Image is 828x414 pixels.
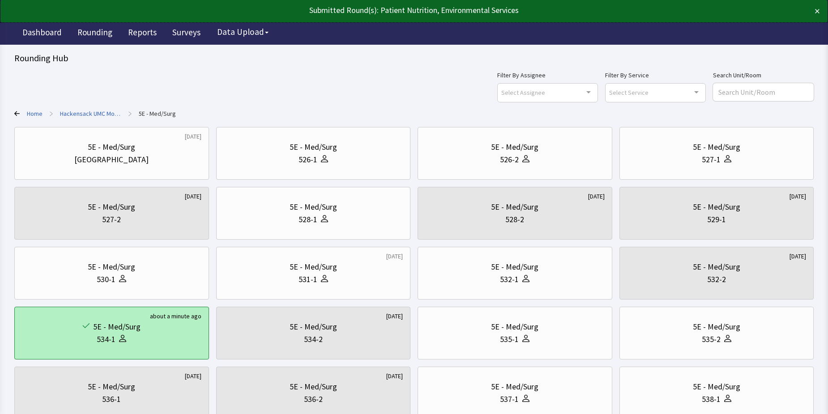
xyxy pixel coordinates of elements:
[121,22,163,45] a: Reports
[693,321,740,333] div: 5E - Med/Surg
[71,22,119,45] a: Rounding
[605,70,706,80] label: Filter By Service
[14,52,814,64] div: Rounding Hub
[693,261,740,273] div: 5E - Med/Surg
[60,109,121,118] a: Hackensack UMC Mountainside
[290,141,337,153] div: 5E - Med/Surg
[139,109,176,118] a: 5E - Med/Surg
[693,141,740,153] div: 5E - Med/Surg
[212,24,274,40] button: Data Upload
[707,273,726,286] div: 532-2
[88,201,135,213] div: 5E - Med/Surg
[702,333,721,346] div: 535-2
[500,273,519,286] div: 532-1
[290,380,337,393] div: 5E - Med/Surg
[491,261,538,273] div: 5E - Med/Surg
[501,87,545,97] span: Select Assignee
[497,70,598,80] label: Filter By Assignee
[707,213,726,226] div: 529-1
[97,273,115,286] div: 530-1
[299,273,317,286] div: 531-1
[386,312,403,321] div: [DATE]
[93,321,141,333] div: 5E - Med/Surg
[128,105,132,123] span: >
[88,261,135,273] div: 5E - Med/Surg
[500,153,519,166] div: 526-2
[299,153,317,166] div: 526-1
[491,380,538,393] div: 5E - Med/Surg
[491,321,538,333] div: 5E - Med/Surg
[50,105,53,123] span: >
[588,192,605,201] div: [DATE]
[386,252,403,261] div: [DATE]
[166,22,207,45] a: Surveys
[88,141,135,153] div: 5E - Med/Surg
[702,393,721,406] div: 538-1
[304,333,323,346] div: 534-2
[505,213,524,226] div: 528-2
[491,201,538,213] div: 5E - Med/Surg
[88,380,135,393] div: 5E - Med/Surg
[185,192,201,201] div: [DATE]
[102,213,121,226] div: 527-2
[713,83,814,101] input: Search Unit/Room
[491,141,538,153] div: 5E - Med/Surg
[185,372,201,380] div: [DATE]
[299,213,317,226] div: 528-1
[500,333,519,346] div: 535-1
[693,201,740,213] div: 5E - Med/Surg
[702,153,721,166] div: 527-1
[150,312,201,321] div: about a minute ago
[102,393,121,406] div: 536-1
[8,4,739,17] div: Submitted Round(s): Patient Nutrition, Environmental Services
[74,153,149,166] div: [GEOGRAPHIC_DATA]
[27,109,43,118] a: Home
[185,132,201,141] div: [DATE]
[609,87,649,97] span: Select Service
[815,4,820,18] button: ×
[304,393,323,406] div: 536-2
[790,252,806,261] div: [DATE]
[713,70,814,80] label: Search Unit/Room
[290,201,337,213] div: 5E - Med/Surg
[386,372,403,380] div: [DATE]
[290,261,337,273] div: 5E - Med/Surg
[790,192,806,201] div: [DATE]
[290,321,337,333] div: 5E - Med/Surg
[693,380,740,393] div: 5E - Med/Surg
[500,393,519,406] div: 537-1
[97,333,115,346] div: 534-1
[16,22,68,45] a: Dashboard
